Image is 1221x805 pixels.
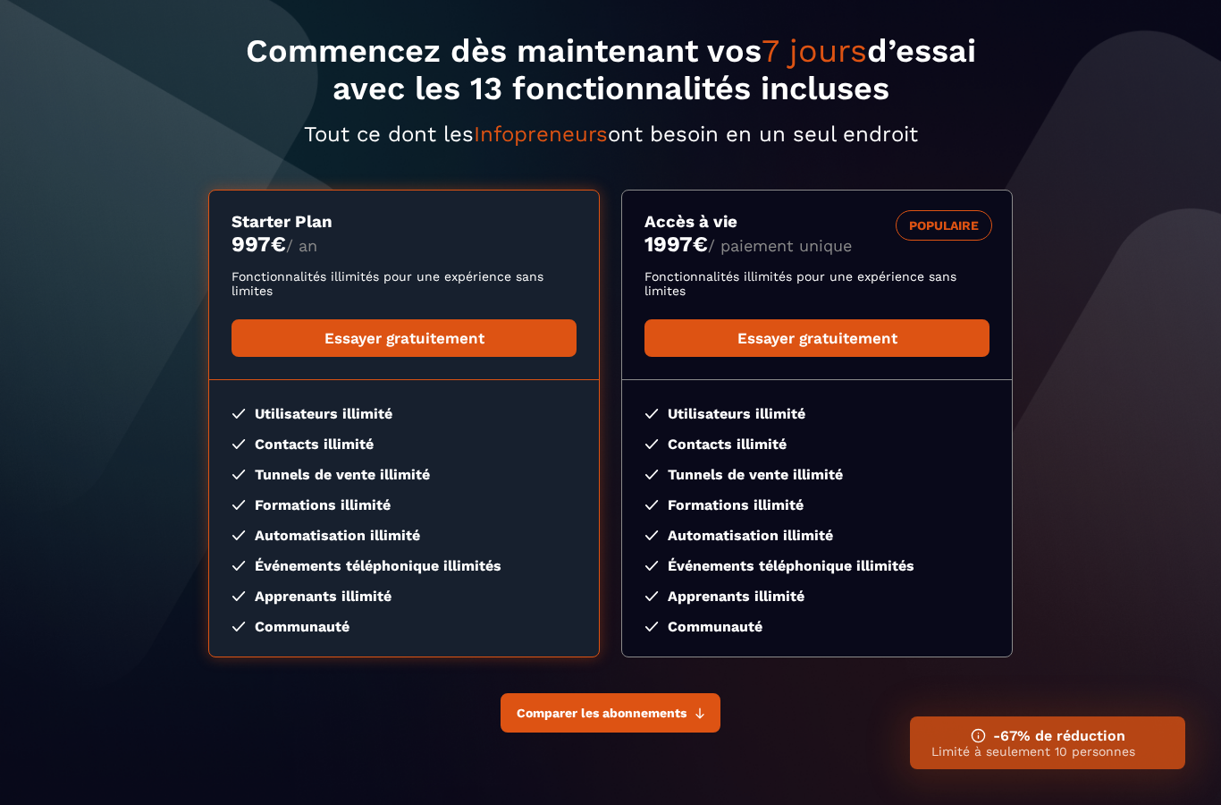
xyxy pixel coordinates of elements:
img: checked [232,470,246,479]
img: checked [644,470,659,479]
img: checked [232,500,246,510]
li: Communauté [644,618,989,635]
li: Apprenants illimité [232,588,577,605]
li: Contacts illimité [232,436,577,453]
span: / paiement unique [708,236,852,255]
h3: Accès à vie [644,212,989,232]
span: Comparer les abonnements [517,706,686,720]
li: Communauté [232,618,577,635]
img: checked [644,500,659,510]
li: Tunnels de vente illimité [232,466,577,483]
li: Apprenants illimité [644,588,989,605]
img: checked [644,409,659,419]
li: Tunnels de vente illimité [644,466,989,483]
img: checked [232,561,246,571]
span: / an [286,236,317,255]
currency: € [693,232,708,257]
img: checked [232,530,246,540]
h3: Starter Plan [232,212,577,232]
p: Tout ce dont les ont besoin en un seul endroit [208,122,1013,147]
img: checked [644,622,659,631]
li: Utilisateurs illimité [644,405,989,422]
p: Fonctionnalités illimités pour une expérience sans limites [232,269,577,298]
money: 1997 [644,232,708,257]
img: checked [644,530,659,540]
a: Essayer gratuitement [232,319,577,357]
span: Infopreneurs [474,122,608,147]
div: POPULAIRE [896,210,992,241]
li: Automatisation illimité [232,527,577,544]
currency: € [271,232,286,257]
li: Utilisateurs illimité [232,405,577,422]
p: Fonctionnalités illimités pour une expérience sans limites [644,269,989,298]
h1: Commencez dès maintenant vos d’essai avec les 13 fonctionnalités incluses [208,32,1013,107]
img: checked [232,439,246,449]
img: checked [644,591,659,601]
money: 997 [232,232,286,257]
li: Événements téléphonique illimités [644,557,989,574]
li: Contacts illimité [644,436,989,453]
li: Formations illimité [644,496,989,513]
span: 7 jours [762,32,867,70]
button: Comparer les abonnements [501,693,720,733]
a: Essayer gratuitement [644,319,989,357]
li: Automatisation illimité [644,527,989,544]
p: Limité à seulement 10 personnes [931,744,1164,758]
img: ifno [971,728,986,743]
h3: -67% de réduction [931,727,1164,744]
img: checked [644,561,659,571]
img: checked [644,439,659,449]
li: Événements téléphonique illimités [232,557,577,574]
img: checked [232,409,246,419]
img: checked [232,591,246,601]
img: checked [232,622,246,631]
li: Formations illimité [232,496,577,513]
